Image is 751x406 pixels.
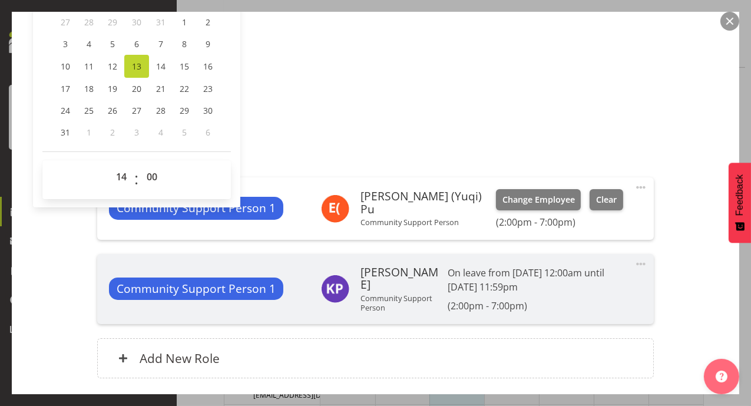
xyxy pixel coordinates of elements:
[182,16,187,28] span: 1
[63,38,68,49] span: 3
[54,100,77,121] a: 24
[101,78,124,100] a: 19
[101,33,124,55] a: 5
[134,38,139,49] span: 6
[124,78,149,100] a: 20
[140,351,220,366] h6: Add New Role
[173,100,196,121] a: 29
[54,78,77,100] a: 17
[124,33,149,55] a: 6
[180,61,189,72] span: 15
[108,61,117,72] span: 12
[182,127,187,138] span: 5
[156,61,166,72] span: 14
[54,55,77,78] a: 10
[61,16,70,28] span: 27
[206,16,210,28] span: 2
[196,78,220,100] a: 23
[203,83,213,94] span: 23
[84,83,94,94] span: 18
[108,83,117,94] span: 19
[61,105,70,116] span: 24
[132,105,141,116] span: 27
[321,275,349,303] img: krishnaben-patel9613.jpg
[135,165,139,194] span: :
[180,105,189,116] span: 29
[124,100,149,121] a: 27
[361,190,487,215] h6: [PERSON_NAME] (Yuqi) Pu
[84,61,94,72] span: 11
[108,16,117,28] span: 29
[54,33,77,55] a: 3
[33,76,718,90] h5: Description
[180,83,189,94] span: 22
[361,266,439,291] h6: [PERSON_NAME]
[97,149,654,163] h5: Roles
[87,127,91,138] span: 1
[61,127,70,138] span: 31
[149,78,173,100] a: 21
[173,33,196,55] a: 8
[321,194,349,223] img: estelle-yuqi-pu11509.jpg
[361,293,439,312] p: Community Support Person
[77,55,101,78] a: 11
[108,105,117,116] span: 26
[61,61,70,72] span: 10
[156,105,166,116] span: 28
[448,300,624,312] h6: (2:00pm - 7:00pm)
[117,280,276,298] span: Community Support Person 1
[156,16,166,28] span: 31
[596,193,617,206] span: Clear
[132,83,141,94] span: 20
[203,61,213,72] span: 16
[182,38,187,49] span: 8
[77,78,101,100] a: 18
[173,11,196,33] a: 1
[77,100,101,121] a: 25
[590,189,623,210] button: Clear
[203,105,213,116] span: 30
[196,33,220,55] a: 9
[124,55,149,78] a: 13
[735,174,745,216] span: Feedback
[502,193,575,206] span: Change Employee
[196,11,220,33] a: 2
[84,16,94,28] span: 28
[496,216,623,228] h6: (2:00pm - 7:00pm)
[158,127,163,138] span: 4
[87,38,91,49] span: 4
[54,121,77,143] a: 31
[196,100,220,121] a: 30
[206,38,210,49] span: 9
[132,61,141,72] span: 13
[196,55,220,78] a: 16
[61,83,70,94] span: 17
[361,217,487,227] p: Community Support Person
[496,189,581,210] button: Change Employee
[101,55,124,78] a: 12
[134,127,139,138] span: 3
[206,127,210,138] span: 6
[117,200,276,217] span: Community Support Person 1
[132,16,141,28] span: 30
[448,266,624,294] p: On leave from [DATE] 12:00am until [DATE] 11:59pm
[101,100,124,121] a: 26
[33,104,718,118] p: #41
[77,33,101,55] a: 4
[149,33,173,55] a: 7
[156,83,166,94] span: 21
[716,371,727,382] img: help-xxl-2.png
[84,105,94,116] span: 25
[149,100,173,121] a: 28
[110,38,115,49] span: 5
[110,127,115,138] span: 2
[173,55,196,78] a: 15
[729,163,751,243] button: Feedback - Show survey
[173,78,196,100] a: 22
[149,55,173,78] a: 14
[158,38,163,49] span: 7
